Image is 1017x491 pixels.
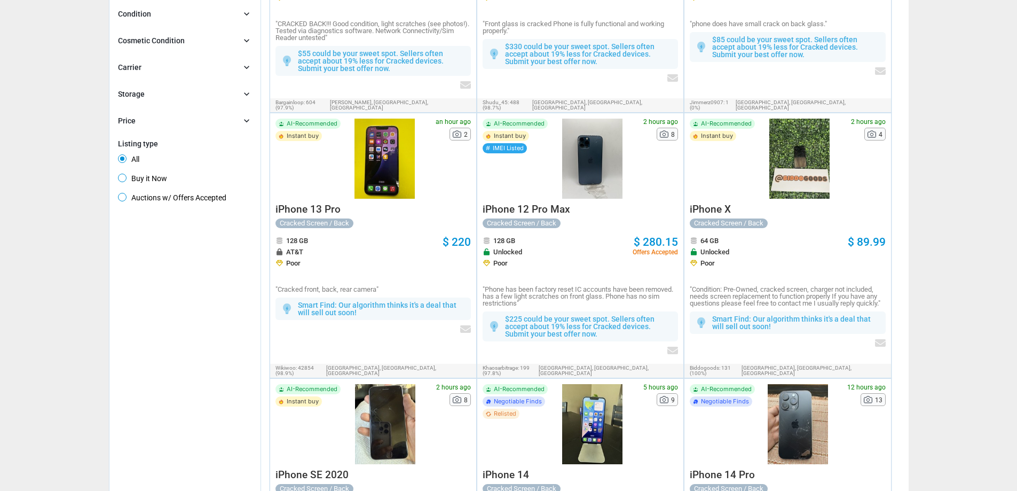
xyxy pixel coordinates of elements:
span: iPhone 13 Pro [275,203,341,215]
span: AI-Recommended [494,386,545,392]
div: Carrier [118,62,141,74]
span: iPhone SE 2020 [275,469,349,481]
span: [GEOGRAPHIC_DATA], [GEOGRAPHIC_DATA],[GEOGRAPHIC_DATA] [742,365,885,376]
span: AT&T [286,248,303,255]
a: $ 280.15 [634,237,678,248]
span: Unlocked [700,248,729,255]
span: 128 GB [493,237,515,244]
span: AI-Recommended [701,386,752,392]
span: 2 hours ago [643,119,678,125]
p: $55 could be your sweet spot. Sellers often accept about 19% less for Cracked devices. Submit you... [298,50,466,72]
span: [GEOGRAPHIC_DATA], [GEOGRAPHIC_DATA],[GEOGRAPHIC_DATA] [736,100,885,111]
span: $ 89.99 [848,236,886,248]
a: iPhone SE 2020 [275,472,349,480]
i: chevron_right [241,9,252,19]
span: 9 [671,397,675,403]
a: iPhone 13 Pro [275,206,341,214]
span: Unlocked [493,248,522,255]
span: Poor [700,260,715,267]
span: Buy it Now [118,174,167,186]
a: iPhone 12 Pro Max [483,206,570,214]
img: envelop icon [875,67,886,75]
a: $ 220 [443,237,471,248]
span: 12 hours ago [847,384,886,391]
div: Cracked Screen / Back [483,219,561,228]
span: Relisted [494,411,516,417]
span: [PERSON_NAME], [GEOGRAPHIC_DATA],[GEOGRAPHIC_DATA] [330,100,470,111]
p: Smart Find: Our algorithm thinks it's a deal that will sell out soon! [712,315,880,330]
span: All [118,154,139,167]
span: 199 (97.8%) [483,365,530,376]
p: "Phone has been factory reset IC accounts have been removed. has a few light scratches on front g... [483,286,678,307]
span: [GEOGRAPHIC_DATA], [GEOGRAPHIC_DATA],[GEOGRAPHIC_DATA] [326,365,471,376]
span: 131 (100%) [690,365,731,376]
span: iPhone 12 Pro Max [483,203,570,215]
span: $ 280.15 [634,236,678,248]
span: 13 [875,397,882,403]
span: AI-Recommended [287,121,337,127]
img: envelop icon [460,81,471,89]
p: Smart Find: Our algorithm thinks it's a deal that will sell out soon! [298,301,466,316]
i: chevron_right [241,62,252,73]
span: Auctions w/ Offers Accepted [118,193,226,206]
span: 4 [879,131,882,138]
span: 2 hours ago [851,119,886,125]
span: 2 [464,131,468,138]
p: "CRACKED BACK!!! Good condition, light scratches (see photos!). Tested via diagnostics software. ... [275,20,471,41]
span: [GEOGRAPHIC_DATA], [GEOGRAPHIC_DATA],[GEOGRAPHIC_DATA] [539,365,678,376]
span: Instant buy [287,399,319,404]
span: 604 (97.9%) [275,99,316,111]
span: iPhone 14 Pro [690,469,755,481]
a: iPhone 14 [483,472,529,480]
a: iPhone X [690,206,731,214]
a: iPhone 14 Pro [690,472,755,480]
div: Cracked Screen / Back [690,219,768,228]
div: Condition [118,9,151,20]
div: Price [118,115,136,127]
div: Listing type [118,139,252,148]
span: Instant buy [701,133,733,139]
span: 8 [671,131,675,138]
span: an hour ago [436,119,471,125]
span: wikiwoo: [275,365,297,371]
span: iPhone X [690,203,731,215]
span: $ 220 [443,236,471,248]
p: $225 could be your sweet spot. Sellers often accept about 19% less for Cracked devices. Submit yo... [505,315,673,338]
span: bargainloop: [275,99,305,105]
span: Negotiable Finds [701,399,749,404]
span: 488 (98.7%) [483,99,519,111]
a: $ 89.99 [848,237,886,248]
span: Instant buy [287,133,319,139]
p: "Condition: Pre-Owned, cracked screen, charger not included, needs screen replacement to function... [690,286,885,307]
span: 64 GB [700,237,719,244]
i: chevron_right [241,115,252,126]
span: IMEI Listed [493,145,524,151]
span: biddogoods: [690,365,720,371]
span: Offers Accepted [633,249,678,255]
span: 1 (0%) [690,99,729,111]
span: AI-Recommended [701,121,752,127]
span: 5 hours ago [643,384,678,391]
i: chevron_right [241,89,252,99]
div: Storage [118,89,145,100]
img: envelop icon [667,74,678,82]
span: 128 GB [286,237,308,244]
span: AI-Recommended [494,121,545,127]
span: 2 hours ago [436,384,471,391]
p: $330 could be your sweet spot. Sellers often accept about 19% less for Cracked devices. Submit yo... [505,43,673,65]
span: Instant buy [494,133,526,139]
span: Negotiable Finds [494,399,542,404]
span: shudu_45: [483,99,509,105]
p: "phone does have small crack on back glass." [690,20,885,27]
p: "Cracked front, back, rear camera" [275,286,471,293]
div: Cracked Screen / Back [275,219,353,228]
span: Poor [493,260,508,267]
i: chevron_right [241,35,252,46]
img: envelop icon [667,347,678,354]
p: "Front glass is cracked Phone is fully functional and working properly." [483,20,678,34]
p: $85 could be your sweet spot. Sellers often accept about 19% less for Cracked devices. Submit you... [712,36,880,58]
span: 8 [464,397,468,403]
div: Cosmetic Condition [118,35,185,47]
img: envelop icon [460,325,471,333]
span: jimmerz0907: [690,99,724,105]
